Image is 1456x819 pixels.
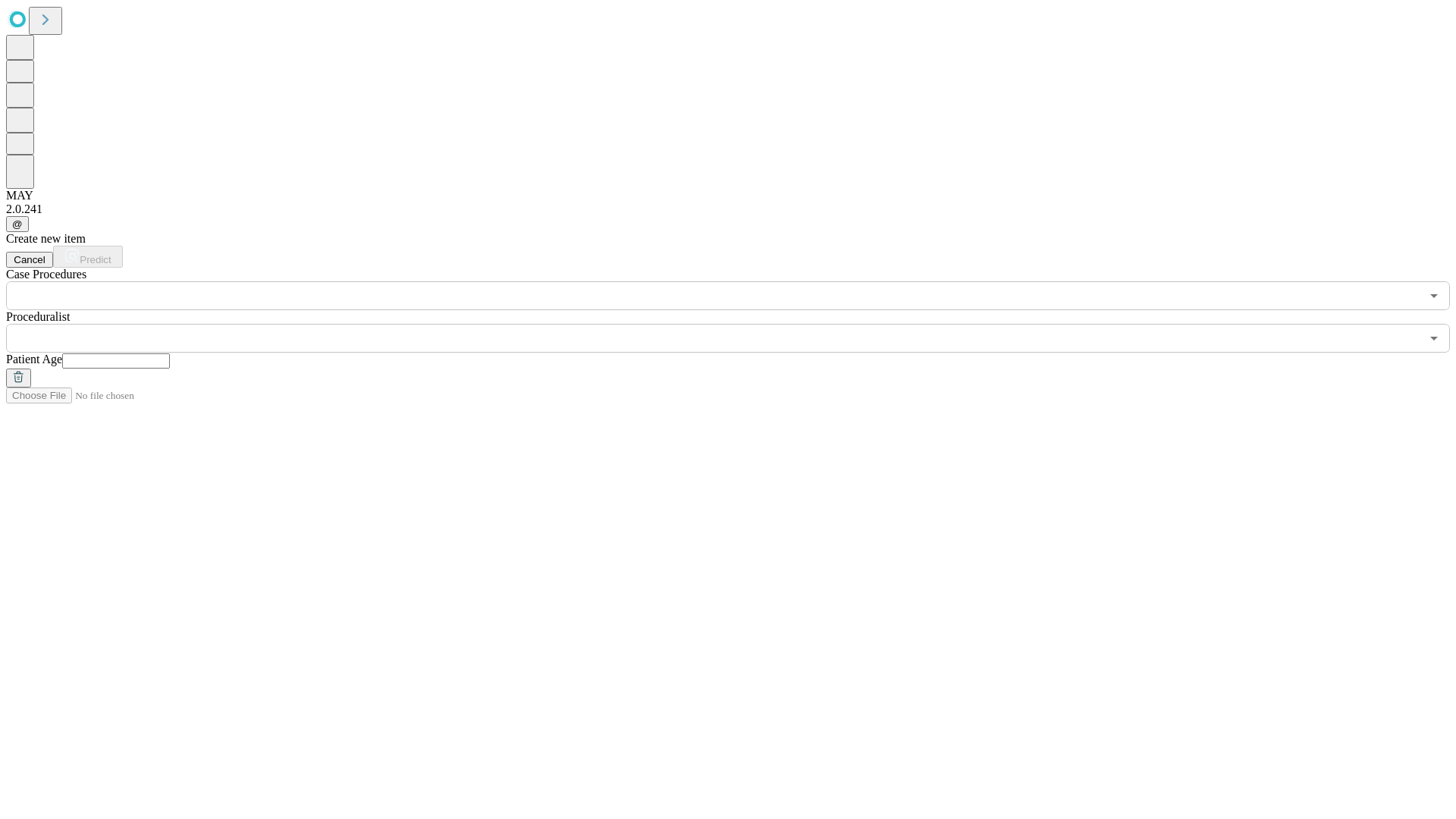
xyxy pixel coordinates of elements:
[6,268,86,281] span: Scheduled Procedure
[6,202,1450,216] div: 2.0.241
[1423,328,1445,349] button: Open
[53,246,123,268] button: Predict
[6,189,1450,202] div: MAY
[14,254,45,265] span: Cancel
[6,252,53,268] button: Cancel
[6,232,86,245] span: Create new item
[1423,285,1445,306] button: Open
[6,353,62,366] span: Patient Age
[12,218,23,230] span: @
[6,310,70,323] span: Proceduralist
[6,216,29,232] button: @
[80,254,111,265] span: Predict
